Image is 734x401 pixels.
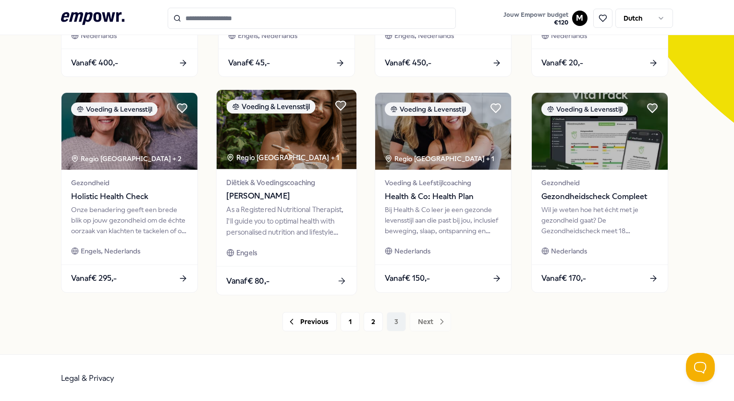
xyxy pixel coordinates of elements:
[282,312,337,331] button: Previous
[226,152,339,163] div: Regio [GEOGRAPHIC_DATA] + 1
[541,204,658,237] div: Wil je weten hoe het écht met je gezondheid gaat? De Gezondheidscheck meet 18 biomarkers voor een...
[503,11,568,19] span: Jouw Empowr budget
[385,153,494,164] div: Regio [GEOGRAPHIC_DATA] + 1
[385,177,502,188] span: Voeding & Leefstijlcoaching
[502,9,570,28] button: Jouw Empowr budget€120
[226,275,269,287] span: Vanaf € 80,-
[216,89,357,296] a: package imageVoeding & LevensstijlRegio [GEOGRAPHIC_DATA] + 1Diëtiek & Voedingscoaching[PERSON_NA...
[168,8,456,29] input: Search for products, categories or subcategories
[341,312,360,331] button: 1
[81,246,140,256] span: Engels, Nederlands
[686,353,715,382] iframe: Help Scout Beacon - Open
[572,11,587,26] button: M
[503,19,568,26] span: € 120
[394,30,454,41] span: Engels, Nederlands
[226,190,346,202] span: [PERSON_NAME]
[385,102,471,116] div: Voeding & Levensstijl
[541,190,658,203] span: Gezondheidscheck Compleet
[375,93,511,170] img: package image
[541,177,658,188] span: Gezondheid
[226,100,315,114] div: Voeding & Levensstijl
[71,102,158,116] div: Voeding & Levensstijl
[394,246,430,256] span: Nederlands
[71,190,188,203] span: Holistic Health Check
[61,93,197,170] img: package image
[551,246,587,256] span: Nederlands
[541,272,586,285] span: Vanaf € 170,-
[541,57,583,69] span: Vanaf € 20,-
[385,57,431,69] span: Vanaf € 450,-
[385,204,502,237] div: Bij Health & Co leer je een gezonde levensstijl aan die past bij jou, inclusief beweging, slaap, ...
[500,8,572,28] a: Jouw Empowr budget€120
[71,153,182,164] div: Regio [GEOGRAPHIC_DATA] + 2
[375,92,512,292] a: package imageVoeding & LevensstijlRegio [GEOGRAPHIC_DATA] + 1Voeding & LeefstijlcoachingHealth & ...
[551,30,587,41] span: Nederlands
[71,57,118,69] span: Vanaf € 400,-
[532,93,668,170] img: package image
[541,102,628,116] div: Voeding & Levensstijl
[236,248,257,259] span: Engels
[385,190,502,203] span: Health & Co: Health Plan
[385,272,430,285] span: Vanaf € 150,-
[216,90,356,169] img: package image
[71,177,188,188] span: Gezondheid
[61,92,198,292] a: package imageVoeding & LevensstijlRegio [GEOGRAPHIC_DATA] + 2GezondheidHolistic Health CheckOnze ...
[364,312,383,331] button: 2
[228,57,270,69] span: Vanaf € 45,-
[81,30,117,41] span: Nederlands
[71,204,188,237] div: Onze benadering geeft een brede blik op jouw gezondheid om de échte oorzaak van klachten te tacke...
[226,177,346,188] span: Diëtiek & Voedingscoaching
[238,30,297,41] span: Engels, Nederlands
[71,272,117,285] span: Vanaf € 295,-
[226,204,346,238] div: As a Registered Nutritional Therapist, I'll guide you to optimal health with personalised nutriti...
[531,92,668,292] a: package imageVoeding & LevensstijlGezondheidGezondheidscheck CompleetWil je weten hoe het écht me...
[61,374,114,383] a: Legal & Privacy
